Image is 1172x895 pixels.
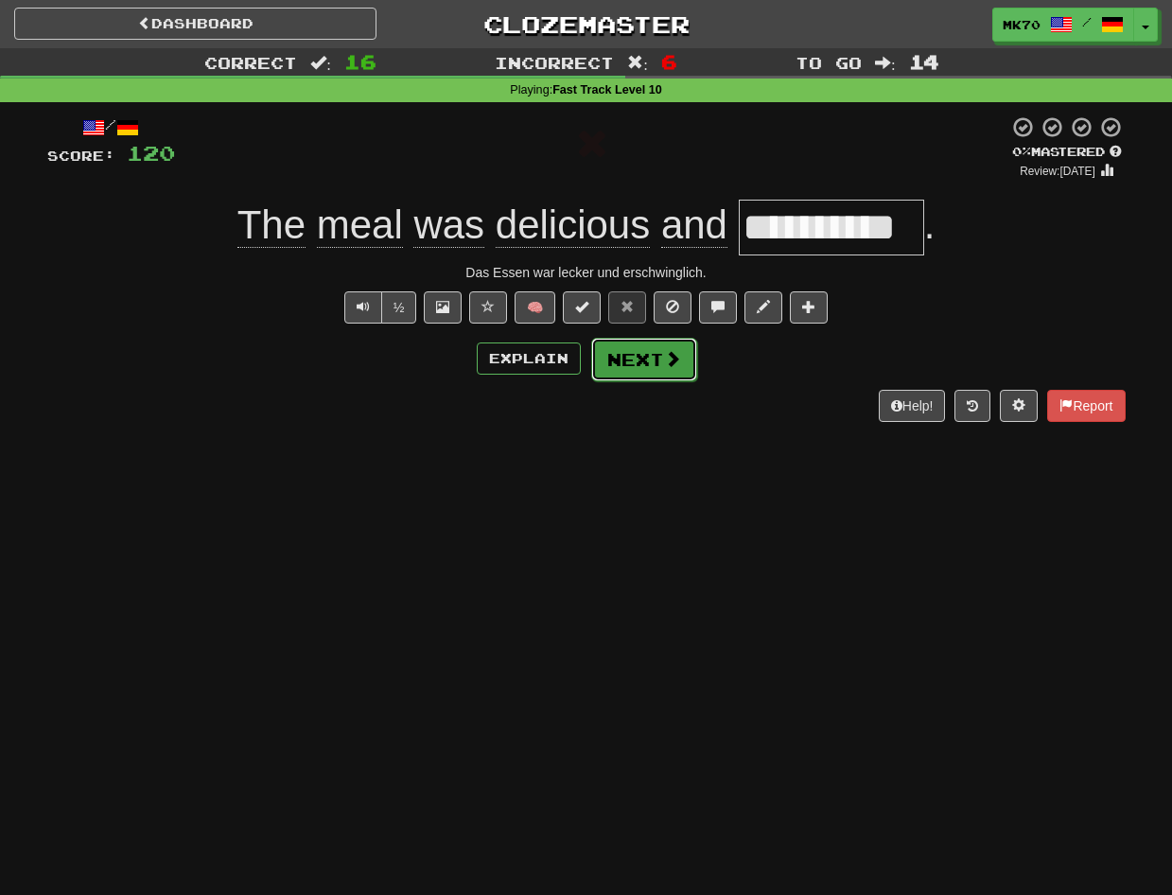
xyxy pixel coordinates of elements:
[744,291,782,324] button: Edit sentence (alt+d)
[992,8,1134,42] a: MK70 /
[515,291,555,324] button: 🧠
[469,291,507,324] button: Favorite sentence (alt+f)
[317,202,403,248] span: meal
[563,291,601,324] button: Set this sentence to 100% Mastered (alt+m)
[875,55,896,71] span: :
[1012,144,1031,159] span: 0 %
[127,141,175,165] span: 120
[310,55,331,71] span: :
[237,202,306,248] span: The
[909,50,939,73] span: 14
[954,390,990,422] button: Round history (alt+y)
[1020,165,1095,178] small: Review: [DATE]
[495,53,614,72] span: Incorrect
[627,55,648,71] span: :
[1003,16,1041,33] span: MK70
[699,291,737,324] button: Discuss sentence (alt+u)
[344,291,382,324] button: Play sentence audio (ctl+space)
[661,50,677,73] span: 6
[879,390,946,422] button: Help!
[341,291,417,324] div: Text-to-speech controls
[204,53,297,72] span: Correct
[1047,390,1125,422] button: Report
[413,202,484,248] span: was
[591,338,697,381] button: Next
[654,291,691,324] button: Ignore sentence (alt+i)
[344,50,376,73] span: 16
[424,291,462,324] button: Show image (alt+x)
[47,148,115,164] span: Score:
[381,291,417,324] button: ½
[790,291,828,324] button: Add to collection (alt+a)
[1008,144,1126,161] div: Mastered
[924,202,936,247] span: .
[496,202,650,248] span: delicious
[661,202,727,248] span: and
[14,8,376,40] a: Dashboard
[47,263,1126,282] div: Das Essen war lecker und erschwinglich.
[796,53,862,72] span: To go
[1082,15,1092,28] span: /
[405,8,767,41] a: Clozemaster
[552,83,662,97] strong: Fast Track Level 10
[47,115,175,139] div: /
[608,291,646,324] button: Reset to 0% Mastered (alt+r)
[477,342,581,375] button: Explain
